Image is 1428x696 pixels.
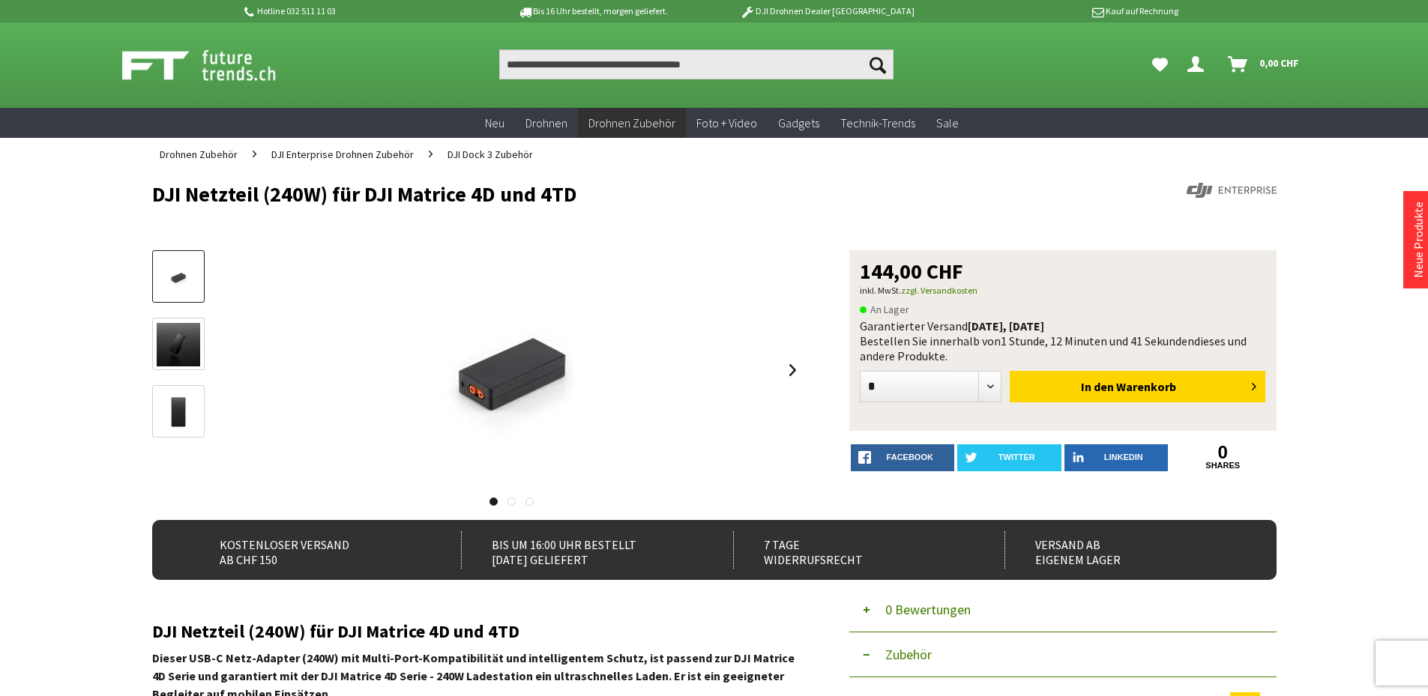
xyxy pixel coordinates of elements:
a: DJI Dock 3 Zubehör [440,138,540,171]
span: Neu [485,115,504,130]
p: inkl. MwSt. [860,282,1266,300]
span: Warenkorb [1116,379,1176,394]
a: Neu [475,108,515,139]
span: An Lager [860,300,909,318]
a: Technik-Trends [830,108,926,139]
span: In den [1081,379,1114,394]
a: Dein Konto [1181,49,1216,79]
div: 7 Tage Widerrufsrecht [733,531,972,569]
button: Zubehör [849,632,1277,677]
p: Bis 16 Uhr bestellt, morgen geliefert. [476,2,710,20]
input: Produkt, Marke, Kategorie, EAN, Artikelnummer… [499,49,894,79]
div: Bis um 16:00 Uhr bestellt [DATE] geliefert [461,531,700,569]
span: Drohnen Zubehör [160,148,238,161]
span: twitter [998,453,1035,462]
a: facebook [851,444,955,471]
button: 0 Bewertungen [849,587,1277,632]
span: Sale [936,115,959,130]
span: DJI Enterprise Drohnen Zubehör [271,148,414,161]
span: 144,00 CHF [860,261,963,282]
p: Kauf auf Rechnung [945,2,1178,20]
img: DJI Netzteil (240W) für DJI Matrice 4D und 4TD [352,250,672,490]
a: Drohnen Zubehör [152,138,245,171]
p: Hotline 032 511 11 03 [242,2,476,20]
a: DJI Enterprise Drohnen Zubehör [264,138,421,171]
a: Meine Favoriten [1145,49,1175,79]
span: Technik-Trends [840,115,915,130]
img: Vorschau: DJI Netzteil (240W) für DJI Matrice 4D und 4TD [157,261,200,294]
button: Suchen [862,49,894,79]
a: Foto + Video [686,108,768,139]
div: Versand ab eigenem Lager [1004,531,1244,569]
span: 1 Stunde, 12 Minuten und 41 Sekunden [1001,333,1194,348]
a: Warenkorb [1222,49,1307,79]
div: Garantierter Versand Bestellen Sie innerhalb von dieses und andere Produkte. [860,318,1266,363]
span: 0,00 CHF [1259,51,1299,75]
h1: DJI Netzteil (240W) für DJI Matrice 4D und 4TD [152,183,1052,205]
span: Drohnen Zubehör [588,115,675,130]
b: [DATE], [DATE] [968,318,1044,333]
a: Gadgets [768,108,830,139]
a: Sale [926,108,969,139]
a: shares [1171,461,1275,470]
a: LinkedIn [1064,444,1169,471]
h2: DJI Netzteil (240W) für DJI Matrice 4D und 4TD [152,622,804,641]
span: DJI Dock 3 Zubehör [448,148,533,161]
span: LinkedIn [1104,453,1143,462]
span: facebook [887,453,933,462]
a: Neue Produkte [1411,202,1426,278]
a: Drohnen Zubehör [578,108,686,139]
a: twitter [957,444,1061,471]
span: Drohnen [525,115,567,130]
a: Drohnen [515,108,578,139]
span: Gadgets [778,115,819,130]
a: 0 [1171,444,1275,461]
button: In den Warenkorb [1010,371,1265,402]
a: zzgl. Versandkosten [901,285,977,296]
span: Foto + Video [696,115,757,130]
div: Kostenloser Versand ab CHF 150 [190,531,429,569]
img: Shop Futuretrends - zur Startseite wechseln [122,46,309,84]
p: DJI Drohnen Dealer [GEOGRAPHIC_DATA] [710,2,944,20]
img: DJI Enterprise [1187,183,1277,198]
